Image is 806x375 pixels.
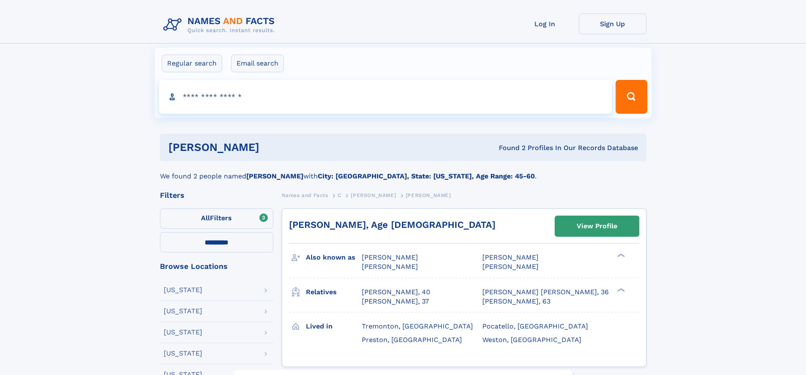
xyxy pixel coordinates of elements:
label: Filters [160,208,273,229]
div: ❯ [615,253,625,258]
label: Email search [231,55,284,72]
div: ❯ [615,287,625,293]
span: Preston, [GEOGRAPHIC_DATA] [362,336,462,344]
a: Names and Facts [282,190,328,200]
b: [PERSON_NAME] [246,172,303,180]
div: [US_STATE] [164,329,202,336]
h3: Lived in [306,319,362,334]
span: [PERSON_NAME] [351,192,396,198]
label: Regular search [162,55,222,72]
span: [PERSON_NAME] [406,192,451,198]
a: [PERSON_NAME], Age [DEMOGRAPHIC_DATA] [289,219,495,230]
a: [PERSON_NAME] [PERSON_NAME], 36 [482,287,609,297]
img: Logo Names and Facts [160,14,282,36]
span: Tremonton, [GEOGRAPHIC_DATA] [362,322,473,330]
input: search input [159,80,612,114]
a: [PERSON_NAME], 63 [482,297,550,306]
a: [PERSON_NAME], 37 [362,297,429,306]
div: View Profile [577,216,617,236]
span: C [338,192,341,198]
span: [PERSON_NAME] [482,253,539,261]
h1: [PERSON_NAME] [168,142,379,153]
div: Found 2 Profiles In Our Records Database [379,143,638,153]
div: Browse Locations [160,263,273,270]
div: Filters [160,192,273,199]
div: [US_STATE] [164,350,202,357]
span: All [201,214,210,222]
span: Pocatello, [GEOGRAPHIC_DATA] [482,322,588,330]
a: [PERSON_NAME] [351,190,396,200]
span: Weston, [GEOGRAPHIC_DATA] [482,336,581,344]
div: We found 2 people named with . [160,161,646,181]
a: C [338,190,341,200]
button: Search Button [616,80,647,114]
span: [PERSON_NAME] [362,263,418,271]
span: [PERSON_NAME] [482,263,539,271]
a: Sign Up [579,14,646,34]
h3: Relatives [306,285,362,299]
b: City: [GEOGRAPHIC_DATA], State: [US_STATE], Age Range: 45-60 [318,172,535,180]
div: [US_STATE] [164,308,202,315]
div: [US_STATE] [164,287,202,293]
h3: Also known as [306,250,362,265]
a: [PERSON_NAME], 40 [362,287,430,297]
a: Log In [511,14,579,34]
a: View Profile [555,216,639,236]
span: [PERSON_NAME] [362,253,418,261]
